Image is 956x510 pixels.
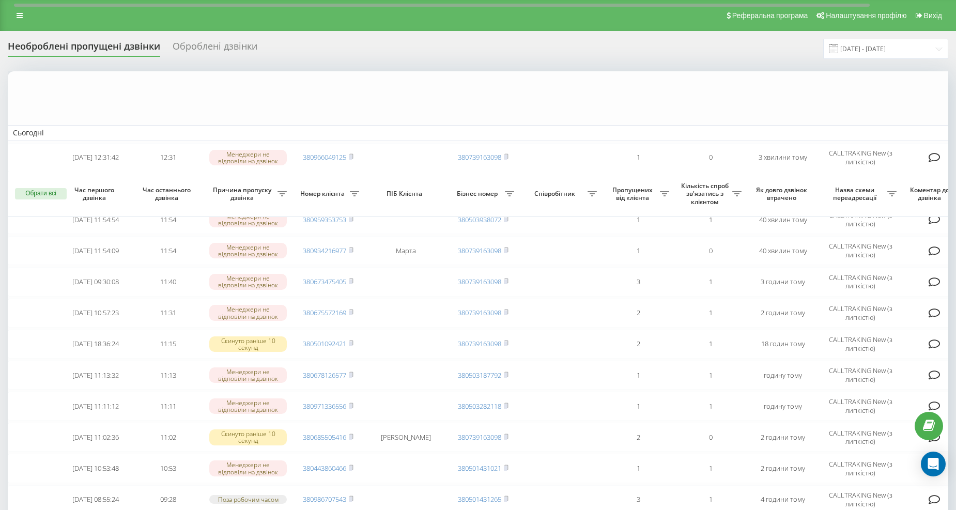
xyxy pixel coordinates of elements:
td: 2 години тому [747,454,819,483]
td: 11:13 [132,361,204,390]
td: 11:11 [132,392,204,421]
span: Коментар до дзвінка [907,186,954,202]
td: годину тому [747,392,819,421]
td: [DATE] 11:11:12 [59,392,132,421]
td: 10:53 [132,454,204,483]
td: [DATE] 10:53:48 [59,454,132,483]
td: CALLTRAKING New (з липкістю) [819,392,902,421]
a: 380986707543 [303,494,346,504]
div: Оброблені дзвінки [173,41,257,57]
td: 1 [602,361,674,390]
div: Open Intercom Messenger [921,452,946,476]
a: 380739163098 [458,152,501,162]
button: Обрати всі [15,188,67,199]
a: 380501431265 [458,494,501,504]
td: 3 години тому [747,267,819,296]
a: 380959353753 [303,215,346,224]
td: CALLTRAKING New (з липкістю) [819,361,902,390]
td: 2 [602,423,674,452]
span: Пропущених від клієнта [607,186,660,202]
div: Менеджери не відповіли на дзвінок [209,460,287,476]
td: 1 [674,454,747,483]
span: Час першого дзвінка [68,186,124,202]
td: годину тому [747,361,819,390]
td: 11:54 [132,205,204,234]
a: 380503187792 [458,370,501,380]
span: Реферальна програма [732,11,808,20]
div: Скинуто раніше 10 секунд [209,336,287,352]
td: 11:31 [132,299,204,328]
td: [DATE] 09:30:08 [59,267,132,296]
div: Менеджери не відповіли на дзвінок [209,398,287,414]
td: 1 [674,267,747,296]
a: 380966049125 [303,152,346,162]
td: CALLTRAKING New (з липкістю) [819,236,902,265]
span: ПІБ Клієнта [373,190,438,198]
a: 380934216977 [303,246,346,255]
td: 2 [602,330,674,359]
td: 0 [674,236,747,265]
td: 0 [674,143,747,172]
td: 18 годин тому [747,330,819,359]
td: [DATE] 11:13:32 [59,361,132,390]
div: Скинуто раніше 10 секунд [209,429,287,445]
span: Кількість спроб зв'язатись з клієнтом [680,182,732,206]
a: 380501092421 [303,339,346,348]
a: 380678126577 [303,370,346,380]
span: Час останнього дзвінка [140,186,196,202]
div: Менеджери не відповіли на дзвінок [209,367,287,383]
td: 1 [602,205,674,234]
td: CALLTRAKING New (з липкістю) [819,267,902,296]
td: 1 [674,361,747,390]
td: 2 години тому [747,423,819,452]
td: [DATE] 12:31:42 [59,143,132,172]
td: [PERSON_NAME] [364,423,447,452]
div: Менеджери не відповіли на дзвінок [209,243,287,258]
td: 11:40 [132,267,204,296]
td: [DATE] 11:54:09 [59,236,132,265]
td: CALLTRAKING New (з липкістю) [819,205,902,234]
a: 380739163098 [458,308,501,317]
span: Причина пропуску дзвінка [209,186,277,202]
div: Необроблені пропущені дзвінки [8,41,160,57]
td: 1 [602,454,674,483]
td: 2 [602,299,674,328]
a: 380971336556 [303,401,346,411]
td: 11:15 [132,330,204,359]
td: 1 [674,392,747,421]
td: 0 [674,423,747,452]
td: 11:02 [132,423,204,452]
a: 380739163098 [458,432,501,442]
td: 1 [602,392,674,421]
td: 3 [602,267,674,296]
span: Співробітник [525,190,588,198]
td: CALLTRAKING New (з липкістю) [819,454,902,483]
td: 2 години тому [747,299,819,328]
td: 1 [674,205,747,234]
a: 380739163098 [458,246,501,255]
span: Назва схеми переадресації [824,186,887,202]
div: Поза робочим часом [209,495,287,504]
div: Менеджери не відповіли на дзвінок [209,150,287,165]
span: Налаштування профілю [826,11,906,20]
a: 380739163098 [458,277,501,286]
a: 380739163098 [458,339,501,348]
td: 1 [674,299,747,328]
a: 380685505416 [303,432,346,442]
a: 380443860466 [303,463,346,473]
td: [DATE] 10:57:23 [59,299,132,328]
td: [DATE] 18:36:24 [59,330,132,359]
span: Як довго дзвінок втрачено [755,186,811,202]
span: Номер клієнта [297,190,350,198]
td: CALLTRAKING New (з липкістю) [819,143,902,172]
td: 1 [602,143,674,172]
td: CALLTRAKING New (з липкістю) [819,330,902,359]
td: 3 хвилини тому [747,143,819,172]
a: 380501431021 [458,463,501,473]
a: 380673475405 [303,277,346,286]
td: 1 [602,236,674,265]
td: 11:54 [132,236,204,265]
td: 12:31 [132,143,204,172]
td: 40 хвилин тому [747,236,819,265]
td: Марта [364,236,447,265]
